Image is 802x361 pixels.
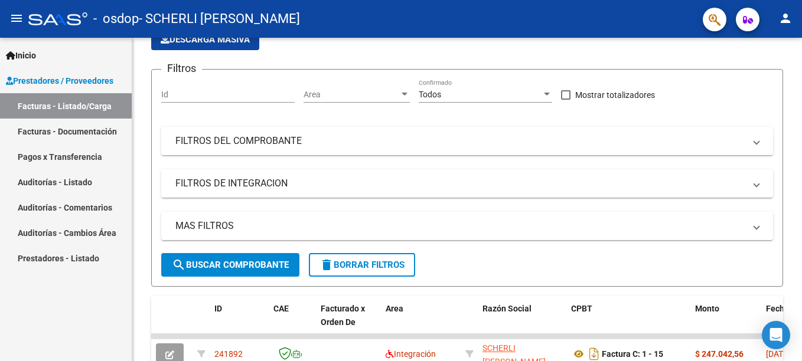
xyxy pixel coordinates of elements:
datatable-header-cell: Monto [690,296,761,348]
span: Inicio [6,49,36,62]
span: CPBT [571,304,592,313]
span: Integración [386,349,436,359]
mat-icon: search [172,258,186,272]
span: Facturado x Orden De [321,304,365,327]
datatable-header-cell: Area [381,296,461,348]
datatable-header-cell: Razón Social [478,296,566,348]
mat-panel-title: MAS FILTROS [175,219,745,232]
h3: Filtros [161,60,202,77]
span: Area [304,90,399,100]
datatable-header-cell: CPBT [566,296,690,348]
div: Open Intercom Messenger [762,321,790,349]
span: Todos [419,90,441,99]
span: - osdop [93,6,139,32]
span: ID [214,304,222,313]
span: Prestadores / Proveedores [6,74,113,87]
app-download-masive: Descarga masiva de comprobantes (adjuntos) [151,29,259,50]
mat-expansion-panel-header: FILTROS DEL COMPROBANTE [161,127,773,155]
datatable-header-cell: Facturado x Orden De [316,296,381,348]
span: CAE [273,304,289,313]
span: Borrar Filtros [320,260,405,270]
span: Buscar Comprobante [172,260,289,270]
span: [DATE] [766,349,790,359]
mat-expansion-panel-header: FILTROS DE INTEGRACION [161,169,773,198]
button: Descarga Masiva [151,29,259,50]
strong: $ 247.042,56 [695,349,744,359]
datatable-header-cell: ID [210,296,269,348]
strong: Factura C: 1 - 15 [602,349,663,359]
span: Area [386,304,403,313]
mat-icon: delete [320,258,334,272]
span: Monto [695,304,719,313]
mat-icon: person [778,11,793,25]
span: Mostrar totalizadores [575,88,655,102]
mat-panel-title: FILTROS DE INTEGRACION [175,177,745,190]
datatable-header-cell: CAE [269,296,316,348]
span: Descarga Masiva [161,34,250,45]
button: Buscar Comprobante [161,253,299,277]
mat-panel-title: FILTROS DEL COMPROBANTE [175,134,745,147]
span: Razón Social [482,304,532,313]
mat-icon: menu [9,11,24,25]
button: Borrar Filtros [309,253,415,277]
span: - SCHERLI [PERSON_NAME] [139,6,300,32]
mat-expansion-panel-header: MAS FILTROS [161,212,773,240]
span: 241892 [214,349,243,359]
